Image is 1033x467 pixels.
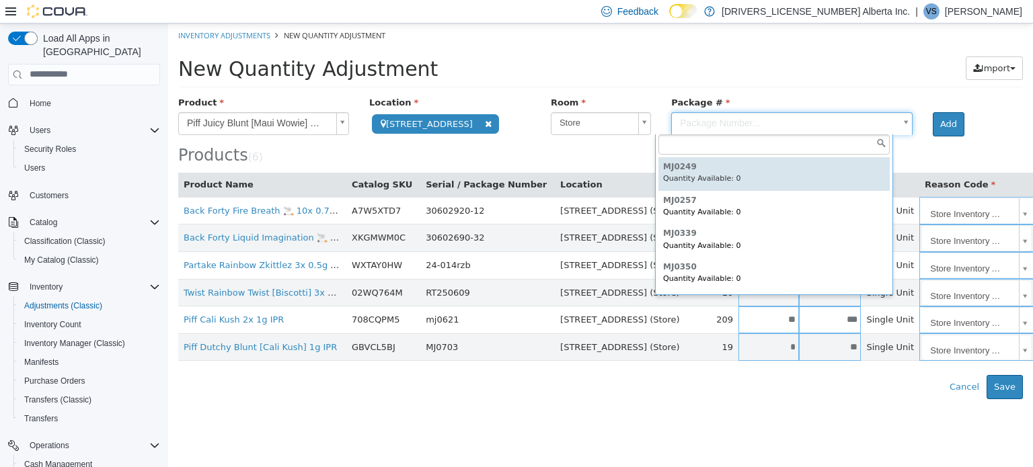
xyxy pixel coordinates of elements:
button: Users [3,121,165,140]
span: Feedback [617,5,658,18]
a: Home [24,95,56,112]
span: Manifests [19,354,160,370]
a: Inventory Count [19,316,87,333]
button: Catalog [24,214,63,230]
span: Transfers (Classic) [24,394,91,405]
p: [PERSON_NAME] [945,3,1022,19]
span: Inventory [30,282,63,292]
small: Quantity Available: 0 [495,218,573,226]
span: Adjustments (Classic) [24,300,102,311]
span: Home [24,95,160,112]
span: Inventory Manager (Classic) [19,335,160,351]
span: Transfers [19,411,160,427]
span: Users [19,160,160,176]
small: Quantity Available: 0 [495,151,573,159]
h6: MJ0339 [495,206,717,214]
span: Security Roles [24,144,76,155]
button: Catalog [3,213,165,232]
span: Users [24,163,45,173]
button: Transfers [13,409,165,428]
span: Classification (Classic) [19,233,160,249]
a: Purchase Orders [19,373,91,389]
a: My Catalog (Classic) [19,252,104,268]
img: Cova [27,5,87,18]
span: Users [24,122,160,138]
p: | [915,3,918,19]
a: Transfers (Classic) [19,392,97,408]
span: Transfers [24,413,58,424]
button: Security Roles [13,140,165,159]
button: Operations [3,436,165,455]
small: Quantity Available: 0 [495,184,573,193]
span: Customers [24,187,160,204]
button: Inventory Manager (Classic) [13,334,165,353]
span: Dark Mode [669,18,670,19]
span: My Catalog (Classic) [24,255,99,265]
button: Transfers (Classic) [13,390,165,409]
span: Customers [30,190,69,201]
a: Inventory Manager (Classic) [19,335,130,351]
span: Inventory Count [19,316,160,333]
span: Purchase Orders [19,373,160,389]
span: Inventory [24,279,160,295]
button: Classification (Classic) [13,232,165,251]
h6: mj0350 [495,239,717,248]
span: Adjustments (Classic) [19,298,160,314]
span: My Catalog (Classic) [19,252,160,268]
button: My Catalog (Classic) [13,251,165,269]
button: Inventory [3,278,165,296]
span: Transfers (Classic) [19,392,160,408]
a: Adjustments (Classic) [19,298,108,314]
a: Transfers [19,411,63,427]
small: Quantity Available: 0 [495,251,573,259]
h6: MJ0249 [495,139,717,148]
button: Inventory [24,279,68,295]
span: Manifests [24,357,59,368]
h6: mj0257 [495,173,717,181]
a: Users [19,160,50,176]
span: Catalog [24,214,160,230]
button: Manifests [13,353,165,372]
button: Home [3,93,165,113]
span: Purchase Orders [24,376,85,386]
p: [DRIVERS_LICENSE_NUMBER] Alberta Inc. [722,3,910,19]
span: Security Roles [19,141,160,157]
button: Users [24,122,56,138]
span: Inventory Manager (Classic) [24,338,125,349]
span: Catalog [30,217,57,228]
a: Customers [24,187,74,204]
button: Users [13,159,165,177]
span: Load All Apps in [GEOGRAPHIC_DATA] [38,32,160,58]
button: Adjustments (Classic) [13,296,165,315]
span: Operations [24,437,160,454]
span: Users [30,125,50,136]
span: Inventory Count [24,319,81,330]
span: Classification (Classic) [24,236,106,247]
input: Dark Mode [669,4,697,18]
button: Customers [3,185,165,205]
span: Operations [30,440,69,451]
a: Classification (Classic) [19,233,111,249]
a: Manifests [19,354,64,370]
button: Inventory Count [13,315,165,334]
div: Victor Sandoval Ortiz [923,3,940,19]
span: Home [30,98,51,109]
a: Security Roles [19,141,81,157]
button: Operations [24,437,75,454]
span: VS [926,3,937,19]
button: Purchase Orders [13,372,165,390]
